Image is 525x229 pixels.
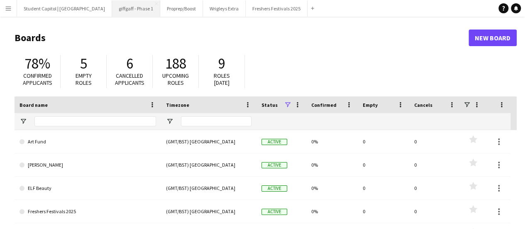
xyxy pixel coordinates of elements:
input: Timezone Filter Input [181,116,252,126]
div: 0 [358,153,409,176]
button: Student Capitol | [GEOGRAPHIC_DATA] [17,0,112,17]
h1: Boards [15,32,469,44]
div: (GMT/BST) [GEOGRAPHIC_DATA] [161,200,256,223]
div: 0% [306,130,358,153]
button: Freshers Festivals 2025 [246,0,308,17]
div: 0 [409,177,461,199]
span: 9 [218,54,225,73]
span: Timezone [166,102,189,108]
a: [PERSON_NAME] [20,153,156,177]
a: Art Fund [20,130,156,153]
span: Upcoming roles [162,72,189,86]
div: (GMT/BST) [GEOGRAPHIC_DATA] [161,153,256,176]
div: 0% [306,177,358,199]
div: 0 [358,130,409,153]
a: ELF Beauty [20,177,156,200]
span: 188 [165,54,186,73]
span: 5 [80,54,87,73]
div: 0 [409,200,461,223]
span: 6 [126,54,133,73]
span: Cancels [414,102,432,108]
div: 0 [409,153,461,176]
span: Active [261,185,287,192]
a: Freshers Festivals 2025 [20,200,156,223]
span: Confirmed [311,102,337,108]
div: (GMT/BST) [GEOGRAPHIC_DATA] [161,130,256,153]
div: (GMT/BST) [GEOGRAPHIC_DATA] [161,177,256,199]
span: Empty roles [76,72,92,86]
button: giffgaff - Phase 1 [112,0,160,17]
span: Status [261,102,278,108]
button: Wrigleys Extra [203,0,246,17]
button: Open Filter Menu [166,118,173,125]
span: Empty [363,102,378,108]
span: Board name [20,102,48,108]
input: Board name Filter Input [34,116,156,126]
button: Proprep/Boost [160,0,203,17]
div: 0 [358,200,409,223]
span: Cancelled applicants [115,72,144,86]
div: 0 [409,130,461,153]
span: Active [261,209,287,215]
div: 0 [358,177,409,199]
span: Active [261,139,287,145]
button: Open Filter Menu [20,118,27,125]
div: 0% [306,200,358,223]
span: 78% [24,54,50,73]
span: Confirmed applicants [23,72,52,86]
span: Active [261,162,287,168]
span: Roles [DATE] [214,72,230,86]
a: New Board [469,30,517,46]
div: 0% [306,153,358,176]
